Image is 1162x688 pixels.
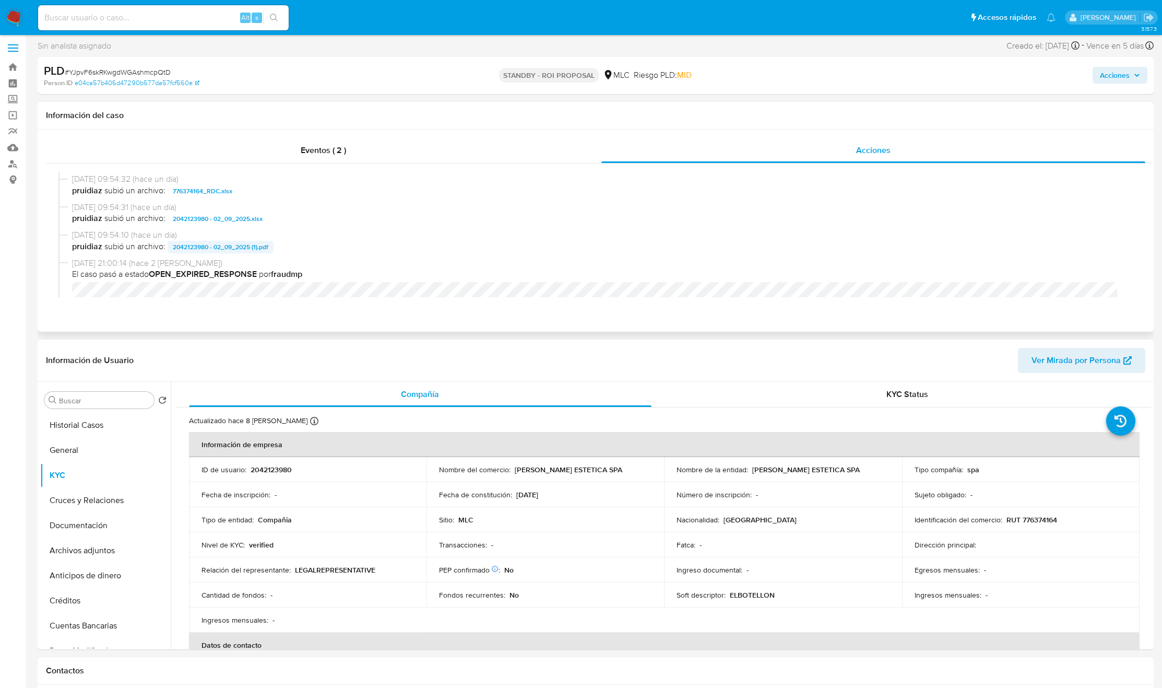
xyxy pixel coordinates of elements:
[168,241,274,253] button: 2042123980 - 02_09_2025 (1).pdf
[49,396,57,404] button: Buscar
[201,490,270,499] p: Fecha de inscripción :
[756,490,758,499] p: -
[72,213,102,225] b: pruidiaz
[72,241,102,253] b: pruidiaz
[856,144,891,156] span: Acciones
[275,490,277,499] p: -
[168,213,268,225] button: 2042123980 - 02_09_2025.xlsx
[915,465,963,474] p: Tipo compañía :
[515,465,622,474] p: [PERSON_NAME] ESTETICA SPA
[40,638,171,663] button: Datos Modificados
[439,565,500,575] p: PEP confirmado :
[677,490,752,499] p: Número de inscripción :
[967,465,979,474] p: spa
[241,13,250,22] span: Alt
[677,565,742,575] p: Ingreso documental :
[201,565,291,575] p: Relación del representante :
[65,67,171,77] span: # YJpvF6skRKwgdWGAshmcpQtD
[752,465,860,474] p: [PERSON_NAME] ESTETICA SPA
[439,515,454,524] p: Sitio :
[295,565,375,575] p: LEGALREPRESENTATIVE
[270,590,272,600] p: -
[251,465,292,474] p: 2042123980
[40,438,171,463] button: General
[40,463,171,488] button: KYC
[1086,40,1144,52] span: Vence en 5 días
[272,615,275,625] p: -
[458,515,473,524] p: MLC
[1100,67,1130,84] span: Acciones
[603,69,630,81] div: MLC
[168,185,238,197] button: 776374164_RDC.xlsx
[499,68,599,83] p: STANDBY - ROI PROPOSAL
[1081,13,1140,22] p: nicolas.luzardo@mercadolibre.com
[44,62,65,79] b: PLD
[915,540,976,550] p: Dirección principal :
[1018,348,1145,373] button: Ver Mirada por Persona
[401,388,439,400] span: Compañía
[1006,515,1057,524] p: RUT 776374164
[677,540,695,550] p: Fatca :
[509,590,519,600] p: No
[491,540,493,550] p: -
[40,413,171,438] button: Historial Casos
[44,78,73,88] b: Person ID
[72,185,102,197] b: pruidiaz
[40,613,171,638] button: Cuentas Bancarias
[255,13,258,22] span: s
[173,241,268,253] span: 2042123980 - 02_09_2025 (1).pdf
[40,488,171,513] button: Cruces y Relaciones
[201,615,268,625] p: Ingresos mensuales :
[915,515,1002,524] p: Identificación del comercio :
[46,110,1145,121] h1: Información del caso
[970,490,973,499] p: -
[201,590,266,600] p: Cantidad de fondos :
[40,588,171,613] button: Créditos
[158,396,167,407] button: Volver al orden por defecto
[677,69,692,81] span: MID
[1082,39,1084,53] span: -
[249,540,274,550] p: verified
[886,388,928,400] span: KYC Status
[263,10,284,25] button: search-icon
[504,565,514,575] p: No
[72,173,1129,185] span: [DATE] 09:54:32 (hace un día)
[201,540,245,550] p: Nivel de KYC :
[189,416,307,426] p: Actualizado hace 8 [PERSON_NAME]
[634,69,692,81] span: Riesgo PLD:
[72,269,1129,280] span: El caso pasó a estado por
[72,229,1129,241] span: [DATE] 09:54:10 (hace un día)
[104,213,165,225] span: subió un archivo:
[72,258,1129,269] span: [DATE] 21:00:14 (hace 2 [PERSON_NAME])
[38,40,111,52] span: Sin analista asignado
[104,185,165,197] span: subió un archivo:
[59,396,150,405] input: Buscar
[173,185,232,197] span: 776374164_RDC.xlsx
[746,565,749,575] p: -
[439,465,511,474] p: Nombre del comercio :
[439,590,505,600] p: Fondos recurrentes :
[724,515,797,524] p: [GEOGRAPHIC_DATA]
[677,465,748,474] p: Nombre de la entidad :
[984,565,986,575] p: -
[986,590,988,600] p: -
[201,515,254,524] p: Tipo de entidad :
[1006,39,1080,53] div: Creado el: [DATE]
[915,490,966,499] p: Sujeto obligado :
[40,563,171,588] button: Anticipos de dinero
[1047,13,1056,22] a: Notificaciones
[173,213,263,225] span: 2042123980 - 02_09_2025.xlsx
[38,11,289,25] input: Buscar usuario o caso...
[677,515,719,524] p: Nacionalidad :
[201,465,246,474] p: ID de usuario :
[915,590,981,600] p: Ingresos mensuales :
[516,490,538,499] p: [DATE]
[1093,67,1147,84] button: Acciones
[915,565,980,575] p: Egresos mensuales :
[271,268,302,280] b: fraudmp
[301,144,346,156] span: Eventos ( 2 )
[699,540,702,550] p: -
[258,515,292,524] p: Compañia
[189,633,1140,658] th: Datos de contacto
[439,490,512,499] p: Fecha de constitución :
